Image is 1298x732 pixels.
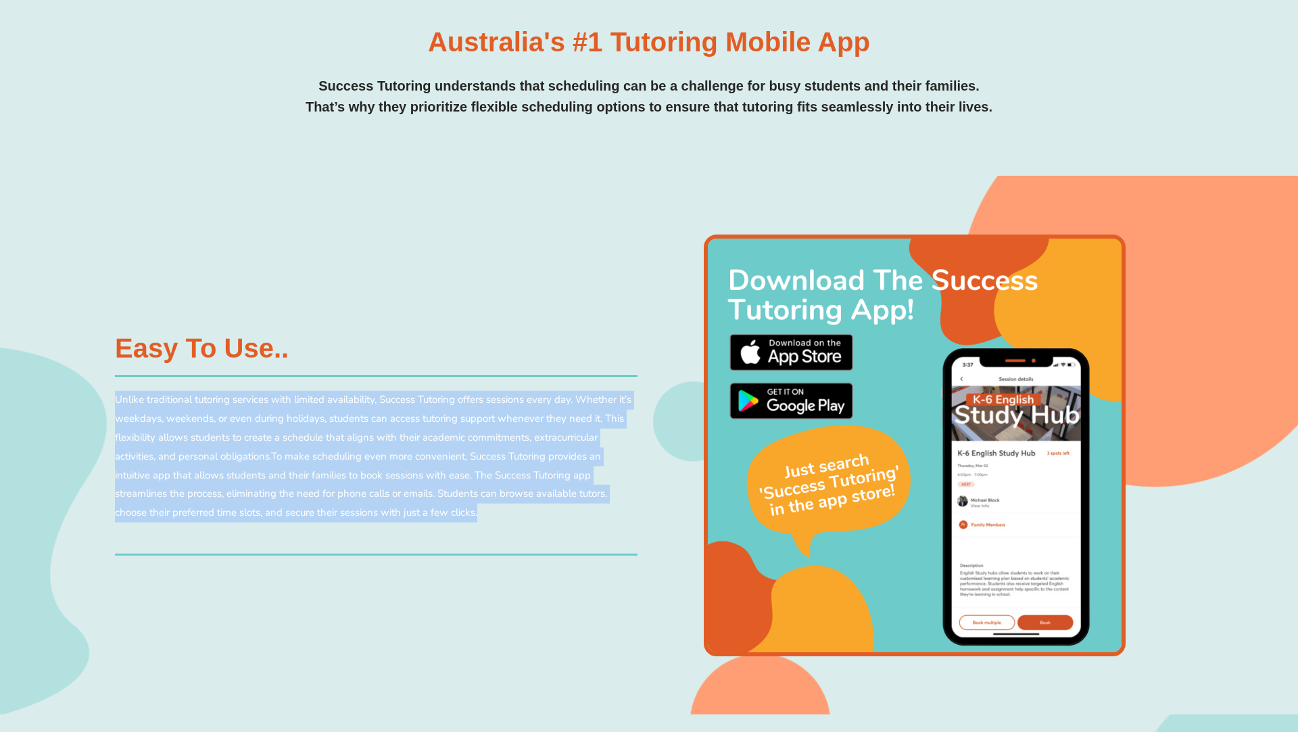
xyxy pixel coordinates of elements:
[428,28,870,55] h3: Australia's #1 Tutoring Mobile App
[1066,579,1298,732] iframe: Chat Widget
[115,335,638,362] h3: Easy to use..
[115,393,631,463] span: Unlike traditional tutoring services with limited availability, Success Tutoring offers sessions ...
[115,449,607,520] span: To make scheduling even more convenient, Success Tutoring provides an intuitive app that allows s...
[108,76,1190,118] p: Success Tutoring understands that scheduling can be a challenge for busy students and their famil...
